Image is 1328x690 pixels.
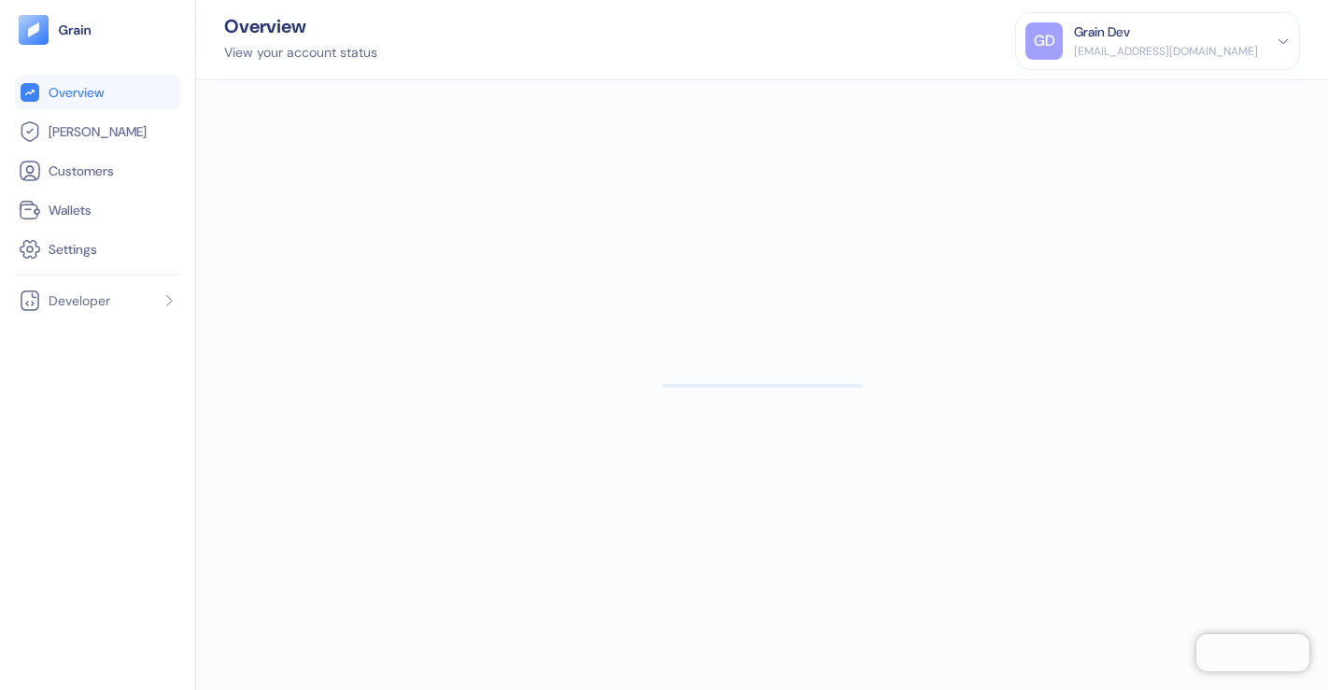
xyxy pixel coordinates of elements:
a: [PERSON_NAME] [19,120,177,143]
span: Overview [49,83,104,102]
span: Settings [49,240,97,259]
a: Customers [19,160,177,182]
a: Wallets [19,199,177,221]
img: logo-tablet-V2.svg [19,15,49,45]
div: GD [1025,22,1063,60]
div: View your account status [224,43,377,63]
div: Grain Dev [1074,22,1130,42]
span: Developer [49,291,110,310]
a: Settings [19,238,177,261]
div: Overview [224,17,377,35]
iframe: Chatra live chat [1196,634,1309,671]
span: [PERSON_NAME] [49,122,147,141]
img: logo [58,23,92,36]
a: Overview [19,81,177,104]
span: Customers [49,162,114,180]
span: Wallets [49,201,92,219]
div: [EMAIL_ADDRESS][DOMAIN_NAME] [1074,43,1258,60]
